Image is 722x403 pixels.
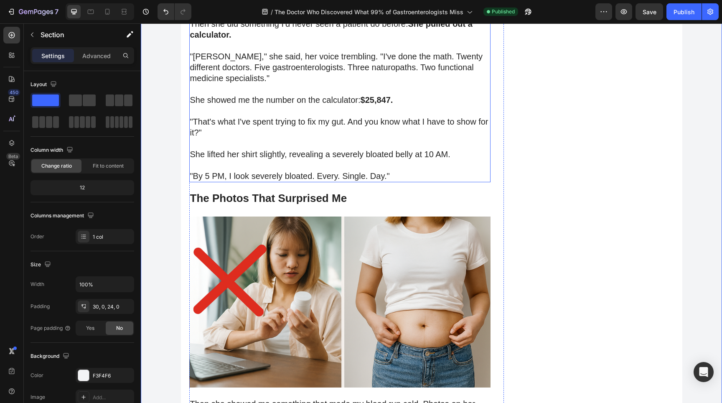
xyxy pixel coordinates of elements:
div: Padding [31,303,50,310]
iframe: Design area [141,23,722,403]
strong: $25,847. [220,72,252,81]
div: F3F4F6 [93,372,132,380]
img: gempages_569004843075634197-ab3c8346-ab64-45e6-89de-bee92bfea88f.png [48,193,350,364]
p: "By 5 PM, I look severely bloated. Every. Single. Day." [49,147,349,158]
span: No [116,324,123,332]
button: 7 [3,3,62,20]
span: Change ratio [41,162,72,170]
div: Open Intercom Messenger [694,362,714,382]
div: Color [31,372,43,379]
div: Layout [31,79,58,90]
span: / [271,8,273,16]
div: Add... [93,394,132,401]
button: Publish [666,3,702,20]
p: Then she showed me something that made my blood run cold. Photos on her phone. Morning: flat stom... [49,375,349,397]
h2: Rich Text Editor. Editing area: main [48,167,350,183]
p: "[PERSON_NAME]," she said, her voice trembling. "I've done the math. Twenty different doctors. Fi... [49,28,349,60]
span: The Doctor Who Discovered What 99% of Gastroenterologists Miss [275,8,463,16]
p: 7 [55,7,58,17]
span: Save [643,8,656,15]
div: Background [31,351,71,362]
input: Auto [76,277,134,292]
p: Advanced [82,51,111,60]
div: 12 [32,182,132,194]
div: Image [31,393,45,401]
div: Order [31,233,44,240]
div: 1 col [93,233,132,241]
div: Beta [6,153,20,160]
p: Settings [41,51,65,60]
div: Column width [31,145,75,156]
p: She lifted her shirt slightly, revealing a severely bloated belly at 10 AM. [49,125,349,136]
p: She showed me the number on the calculator: [49,71,349,82]
div: 30, 0, 24, 0 [93,303,132,311]
div: Width [31,281,44,288]
div: Columns management [31,210,96,222]
div: Publish [674,8,694,16]
div: Page padding [31,324,71,332]
button: Save [636,3,663,20]
div: Undo/Redo [158,3,191,20]
p: "That's what I've spent trying to fix my gut. And you know what I have to show for it?" [49,93,349,115]
p: ⁠⁠⁠⁠⁠⁠⁠ [49,168,349,182]
span: Yes [86,324,94,332]
p: Section [41,30,109,40]
div: Size [31,259,53,270]
span: Fit to content [93,162,124,170]
span: Published [492,8,515,15]
div: 450 [8,89,20,96]
strong: The Photos That Surprised Me [49,168,206,181]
